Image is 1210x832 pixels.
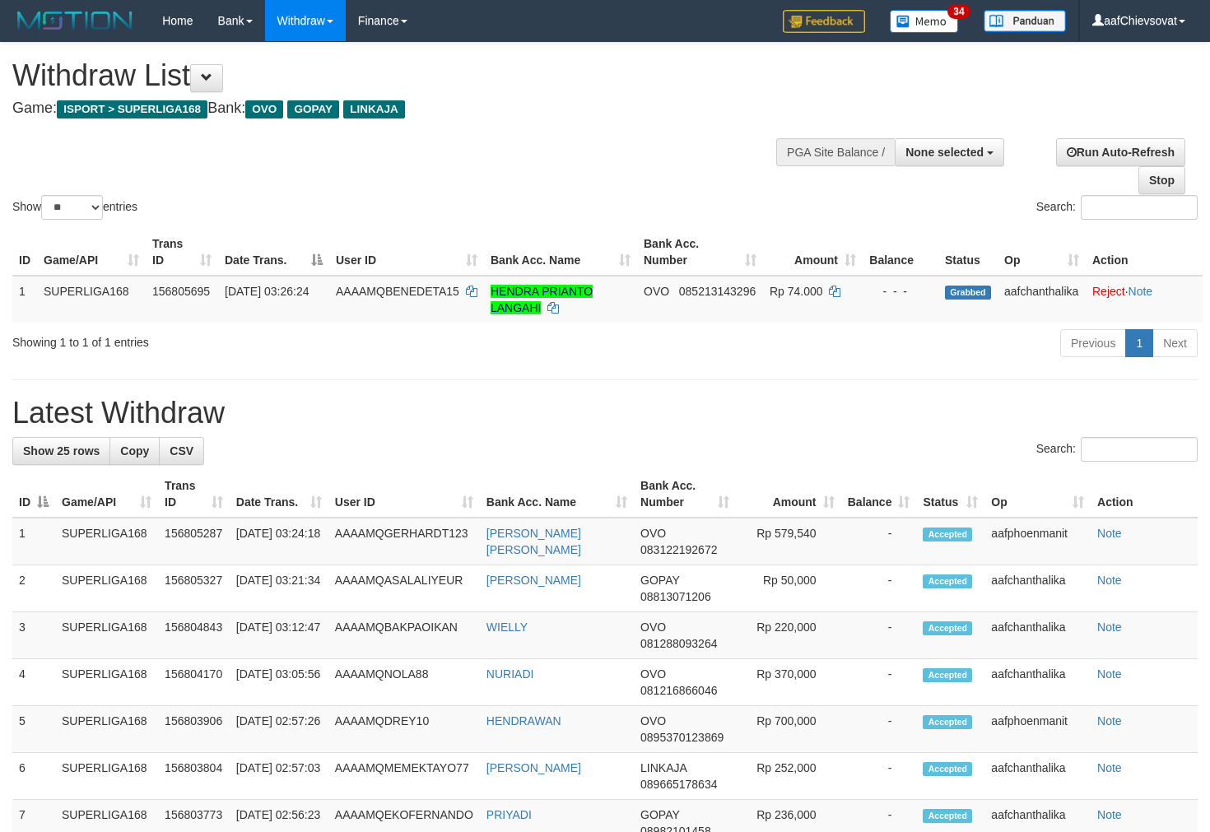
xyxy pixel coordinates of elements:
td: [DATE] 02:57:26 [230,706,328,753]
span: OVO [640,714,666,727]
th: Bank Acc. Number: activate to sort column ascending [634,471,736,518]
span: None selected [905,146,984,159]
a: Note [1097,667,1122,681]
td: 1 [12,276,37,323]
td: 4 [12,659,55,706]
span: Accepted [923,715,972,729]
img: panduan.png [984,10,1066,32]
a: Note [1097,527,1122,540]
span: Copy 0895370123869 to clipboard [640,731,724,744]
td: 156803906 [158,706,230,753]
td: SUPERLIGA168 [55,706,158,753]
th: Date Trans.: activate to sort column descending [218,229,329,276]
a: HENDRAWAN [486,714,561,727]
td: Rp 370,000 [736,659,841,706]
th: Status: activate to sort column ascending [916,471,984,518]
label: Search: [1036,195,1198,220]
th: Status [938,229,998,276]
td: [DATE] 03:21:34 [230,565,328,612]
a: [PERSON_NAME] [486,761,581,774]
td: AAAAMQNOLA88 [328,659,480,706]
th: Trans ID: activate to sort column ascending [158,471,230,518]
a: CSV [159,437,204,465]
h1: Latest Withdraw [12,397,1198,430]
span: OVO [644,285,669,298]
h4: Game: Bank: [12,100,790,117]
span: GOPAY [640,574,679,587]
td: SUPERLIGA168 [55,518,158,565]
span: [DATE] 03:26:24 [225,285,309,298]
td: aafchanthalika [984,753,1091,800]
input: Search: [1081,437,1198,462]
a: Next [1152,329,1198,357]
td: Rp 252,000 [736,753,841,800]
td: 6 [12,753,55,800]
span: CSV [170,444,193,458]
td: - [841,753,917,800]
div: Showing 1 to 1 of 1 entries [12,328,492,351]
span: Copy 089665178634 to clipboard [640,778,717,791]
span: 156805695 [152,285,210,298]
span: Accepted [923,809,972,823]
input: Search: [1081,195,1198,220]
select: Showentries [41,195,103,220]
span: Copy 081288093264 to clipboard [640,637,717,650]
span: GOPAY [287,100,339,119]
label: Search: [1036,437,1198,462]
td: [DATE] 03:12:47 [230,612,328,659]
td: - [841,706,917,753]
h1: Withdraw List [12,59,790,92]
th: Amount: activate to sort column ascending [763,229,863,276]
a: [PERSON_NAME] [PERSON_NAME] [486,527,581,556]
th: Game/API: activate to sort column ascending [55,471,158,518]
td: AAAAMQGERHARDT123 [328,518,480,565]
th: Bank Acc. Name: activate to sort column ascending [480,471,634,518]
div: - - - [869,283,932,300]
a: Previous [1060,329,1126,357]
th: Amount: activate to sort column ascending [736,471,841,518]
img: Button%20Memo.svg [890,10,959,33]
div: PGA Site Balance / [776,138,895,166]
span: Copy 08813071206 to clipboard [640,590,711,603]
label: Show entries [12,195,137,220]
td: aafchanthalika [998,276,1086,323]
span: ISPORT > SUPERLIGA168 [57,100,207,119]
td: [DATE] 03:24:18 [230,518,328,565]
span: OVO [640,621,666,634]
td: 156804170 [158,659,230,706]
td: AAAAMQASALALIYEUR [328,565,480,612]
span: GOPAY [640,808,679,821]
a: Note [1129,285,1153,298]
span: Show 25 rows [23,444,100,458]
span: Copy 085213143296 to clipboard [679,285,756,298]
td: 156805327 [158,565,230,612]
span: 34 [947,4,970,19]
td: SUPERLIGA168 [55,753,158,800]
td: AAAAMQDREY10 [328,706,480,753]
img: MOTION_logo.png [12,8,137,33]
a: Note [1097,574,1122,587]
th: User ID: activate to sort column ascending [329,229,484,276]
td: aafchanthalika [984,612,1091,659]
th: Game/API: activate to sort column ascending [37,229,146,276]
a: 1 [1125,329,1153,357]
td: - [841,659,917,706]
th: Op: activate to sort column ascending [998,229,1086,276]
span: Grabbed [945,286,991,300]
td: 1 [12,518,55,565]
span: Copy 083122192672 to clipboard [640,543,717,556]
span: Accepted [923,668,972,682]
td: AAAAMQMEMEKTAYO77 [328,753,480,800]
td: 156803804 [158,753,230,800]
th: User ID: activate to sort column ascending [328,471,480,518]
span: OVO [640,527,666,540]
td: - [841,565,917,612]
span: Accepted [923,762,972,776]
td: aafchanthalika [984,565,1091,612]
th: ID [12,229,37,276]
span: Copy 081216866046 to clipboard [640,684,717,697]
td: SUPERLIGA168 [37,276,146,323]
span: OVO [245,100,283,119]
td: aafphoenmanit [984,706,1091,753]
td: aafphoenmanit [984,518,1091,565]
